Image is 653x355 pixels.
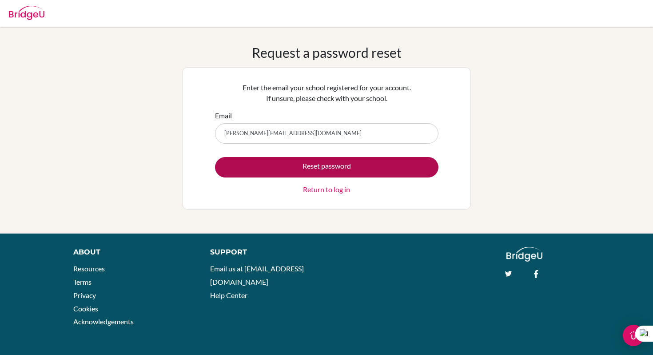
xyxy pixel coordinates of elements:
a: Privacy [73,291,96,299]
div: Support [210,247,318,258]
img: Bridge-U [9,6,44,20]
a: Terms [73,278,92,286]
label: Email [215,110,232,121]
div: About [73,247,190,258]
a: Resources [73,264,105,273]
h1: Request a password reset [252,44,402,61]
div: Open Intercom Messenger [623,325,644,346]
button: Reset password [215,157,438,177]
img: logo_white@2x-f4f0deed5e89b7ecb1c2cc34c3e3d731f90f0f143d5ea2071677605dd97b5244.png [506,247,542,262]
a: Help Center [210,291,247,299]
a: Acknowledgements [73,317,134,326]
p: Enter the email your school registered for your account. If unsure, please check with your school. [215,82,438,104]
a: Cookies [73,304,98,313]
a: Email us at [EMAIL_ADDRESS][DOMAIN_NAME] [210,264,304,286]
a: Return to log in [303,184,350,195]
